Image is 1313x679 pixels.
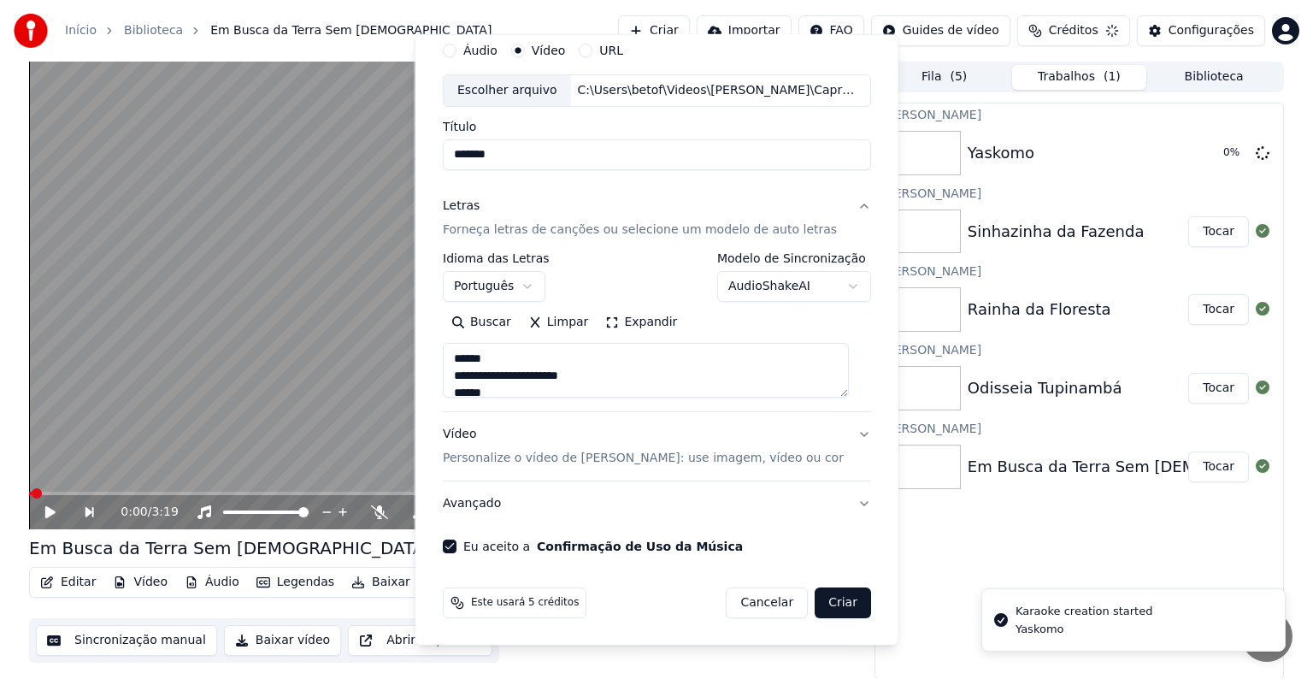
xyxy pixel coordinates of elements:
button: Expandir [597,309,686,336]
button: Eu aceito a [537,540,743,552]
div: LetrasForneça letras de canções ou selecione um modelo de auto letras [443,252,871,411]
div: Escolher arquivo [444,75,571,106]
button: LetrasForneça letras de canções ou selecione um modelo de auto letras [443,184,871,252]
p: Personalize o vídeo de [PERSON_NAME]: use imagem, vídeo ou cor [443,450,844,467]
label: URL [599,44,623,56]
p: Forneça letras de canções ou selecione um modelo de auto letras [443,221,837,239]
label: Eu aceito a [463,540,743,552]
label: Título [443,121,871,133]
span: Este usará 5 créditos [471,596,579,610]
button: Limpar [519,309,597,336]
label: Vídeo [531,44,565,56]
div: C:\Users\betof\Videos\[PERSON_NAME]\Caprichoso 2001\Yaskomo.mp4 [570,82,861,99]
div: Vídeo [443,426,844,467]
label: Idioma das Letras [443,252,550,264]
button: Cancelar [726,587,808,618]
label: Áudio [463,44,498,56]
button: VídeoPersonalize o vídeo de [PERSON_NAME]: use imagem, vídeo ou cor [443,412,871,481]
button: Criar [815,587,871,618]
label: Modelo de Sincronização [716,252,870,264]
button: Buscar [443,309,520,336]
button: Avançado [443,481,871,526]
div: Letras [443,198,480,215]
